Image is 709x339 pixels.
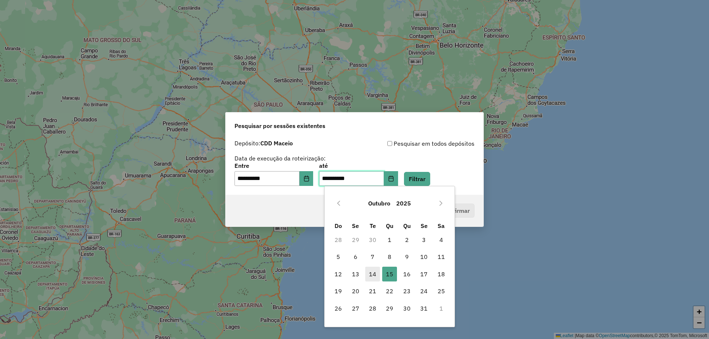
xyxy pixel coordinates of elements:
[324,186,455,327] div: Choose Date
[434,249,449,264] span: 11
[403,222,411,229] span: Qu
[348,284,363,298] span: 20
[415,266,432,283] td: 17
[364,231,381,248] td: 30
[400,232,414,247] span: 2
[234,161,313,170] label: Entre
[400,267,414,281] span: 16
[348,249,363,264] span: 6
[432,283,449,300] td: 25
[400,249,414,264] span: 9
[381,231,398,248] td: 1
[347,231,364,248] td: 29
[438,222,445,229] span: Sa
[415,283,432,300] td: 24
[382,232,397,247] span: 1
[234,121,325,130] span: Pesquisar por sessões existentes
[434,232,449,247] span: 4
[364,248,381,265] td: 7
[393,194,414,212] button: Choose Year
[365,267,380,281] span: 14
[404,172,430,186] button: Filtrar
[347,300,364,316] td: 27
[348,267,363,281] span: 13
[398,231,415,248] td: 2
[417,301,431,316] span: 31
[365,284,380,298] span: 21
[417,232,431,247] span: 3
[333,197,345,209] button: Previous Month
[331,284,346,298] span: 19
[381,248,398,265] td: 8
[415,300,432,316] td: 31
[335,222,342,229] span: Do
[435,197,447,209] button: Next Month
[331,249,346,264] span: 5
[434,284,449,298] span: 25
[330,231,347,248] td: 28
[331,267,346,281] span: 12
[386,222,393,229] span: Qu
[234,154,326,163] label: Data de execução da roteirização:
[398,300,415,316] td: 30
[347,266,364,283] td: 13
[417,249,431,264] span: 10
[234,139,293,148] label: Depósito:
[365,301,380,316] span: 28
[384,171,398,186] button: Choose Date
[382,301,397,316] span: 29
[432,231,449,248] td: 4
[382,249,397,264] span: 8
[398,248,415,265] td: 9
[364,283,381,300] td: 21
[415,231,432,248] td: 3
[432,248,449,265] td: 11
[382,267,397,281] span: 15
[319,161,398,170] label: até
[364,266,381,283] td: 14
[432,300,449,316] td: 1
[381,300,398,316] td: 29
[381,266,398,283] td: 15
[434,267,449,281] span: 18
[331,301,346,316] span: 26
[421,222,428,229] span: Se
[382,284,397,298] span: 22
[347,283,364,300] td: 20
[348,301,363,316] span: 27
[398,266,415,283] td: 16
[400,301,414,316] span: 30
[417,267,431,281] span: 17
[330,266,347,283] td: 12
[299,171,314,186] button: Choose Date
[352,222,359,229] span: Se
[330,283,347,300] td: 19
[330,300,347,316] td: 26
[381,283,398,300] td: 22
[354,139,475,148] div: Pesquisar em todos depósitos
[417,284,431,298] span: 24
[400,284,414,298] span: 23
[365,249,380,264] span: 7
[260,139,293,147] strong: CDD Maceio
[330,248,347,265] td: 5
[347,248,364,265] td: 6
[415,248,432,265] td: 10
[365,194,393,212] button: Choose Month
[364,300,381,316] td: 28
[432,266,449,283] td: 18
[398,283,415,300] td: 23
[370,222,376,229] span: Te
